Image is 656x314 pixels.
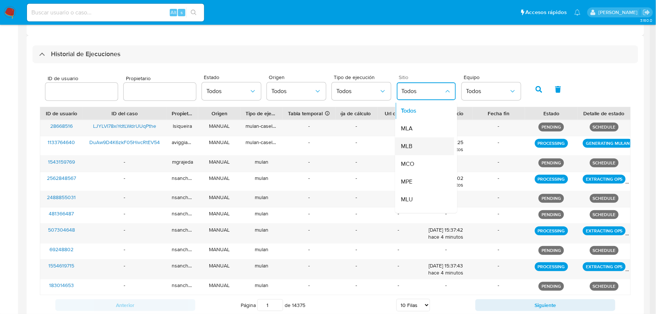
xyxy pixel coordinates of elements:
[640,17,652,23] span: 3.160.0
[171,9,176,16] span: Alt
[181,9,183,16] span: s
[186,7,201,18] button: search-icon
[526,8,567,16] span: Accesos rápidos
[27,8,204,17] input: Buscar usuario o caso...
[574,9,581,16] a: Notificaciones
[598,9,640,16] p: sandra.chabay@mercadolibre.com
[643,8,650,16] a: Salir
